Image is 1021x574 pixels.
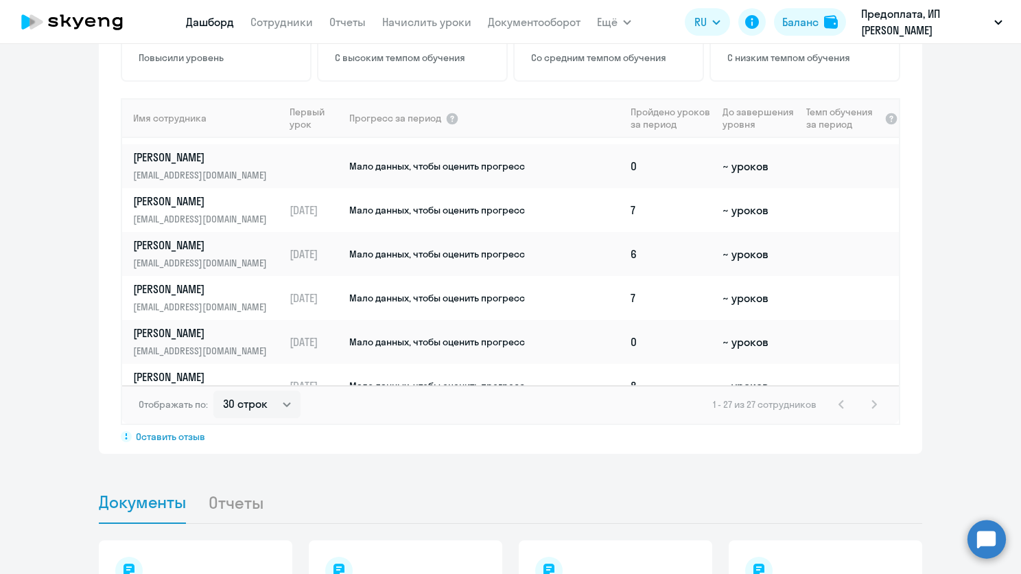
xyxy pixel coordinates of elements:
[713,398,817,411] span: 1 - 27 из 27 сотрудников
[99,492,186,512] span: Документы
[133,325,283,358] a: [PERSON_NAME][EMAIL_ADDRESS][DOMAIN_NAME]
[782,14,819,30] div: Баланс
[133,282,274,297] p: [PERSON_NAME]
[349,248,525,260] span: Мало данных, чтобы оценить прогресс
[625,320,717,364] td: 0
[824,15,838,29] img: balance
[685,8,730,36] button: RU
[625,188,717,232] td: 7
[625,98,717,138] th: Пройдено уроков за период
[284,320,348,364] td: [DATE]
[625,144,717,188] td: 0
[488,15,580,29] a: Документооборот
[349,160,525,172] span: Мало данных, чтобы оценить прогресс
[122,98,284,138] th: Имя сотрудника
[625,232,717,276] td: 6
[133,238,283,271] a: [PERSON_NAME][EMAIL_ADDRESS][DOMAIN_NAME]
[250,15,313,29] a: Сотрудники
[382,15,471,29] a: Начислить уроки
[133,168,274,183] p: [EMAIL_ADDRESS][DOMAIN_NAME]
[133,194,274,209] p: [PERSON_NAME]
[694,14,707,30] span: RU
[186,15,234,29] a: Дашборд
[861,5,989,38] p: Предоплата, ИП [PERSON_NAME]
[717,276,800,320] td: ~ уроков
[133,282,283,314] a: [PERSON_NAME][EMAIL_ADDRESS][DOMAIN_NAME]
[349,336,525,348] span: Мало данных, чтобы оценить прогресс
[133,343,274,358] p: [EMAIL_ADDRESS][DOMAIN_NAME]
[717,144,800,188] td: ~ уроков
[597,14,618,30] span: Ещё
[717,320,800,364] td: ~ уроков
[133,369,274,384] p: [PERSON_NAME]
[625,364,717,408] td: 8
[806,106,880,130] span: Темп обучения за период
[284,232,348,276] td: [DATE]
[133,150,283,183] a: [PERSON_NAME][EMAIL_ADDRESS][DOMAIN_NAME]
[349,204,525,216] span: Мало данных, чтобы оценить прогресс
[284,188,348,232] td: [DATE]
[597,8,631,36] button: Ещё
[284,276,348,320] td: [DATE]
[625,276,717,320] td: 7
[133,194,283,227] a: [PERSON_NAME][EMAIL_ADDRESS][DOMAIN_NAME]
[349,112,441,124] span: Прогресс за период
[717,232,800,276] td: ~ уроков
[133,255,274,271] p: [EMAIL_ADDRESS][DOMAIN_NAME]
[133,299,274,314] p: [EMAIL_ADDRESS][DOMAIN_NAME]
[774,8,846,36] button: Балансbalance
[133,238,274,253] p: [PERSON_NAME]
[717,98,800,138] th: До завершения уровня
[854,5,1009,38] button: Предоплата, ИП [PERSON_NAME]
[284,98,348,138] th: Первый урок
[717,188,800,232] td: ~ уроков
[133,150,274,165] p: [PERSON_NAME]
[133,369,283,402] a: [PERSON_NAME][EMAIL_ADDRESS][DOMAIN_NAME]
[349,292,525,304] span: Мало данных, чтобы оценить прогресс
[717,364,800,408] td: ~ уроков
[139,398,208,411] span: Отображать по:
[136,430,205,443] span: Оставить отзыв
[284,364,348,408] td: [DATE]
[99,481,922,524] ul: Tabs
[329,15,366,29] a: Отчеты
[133,211,274,227] p: [EMAIL_ADDRESS][DOMAIN_NAME]
[349,380,525,392] span: Мало данных, чтобы оценить прогресс
[133,325,274,341] p: [PERSON_NAME]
